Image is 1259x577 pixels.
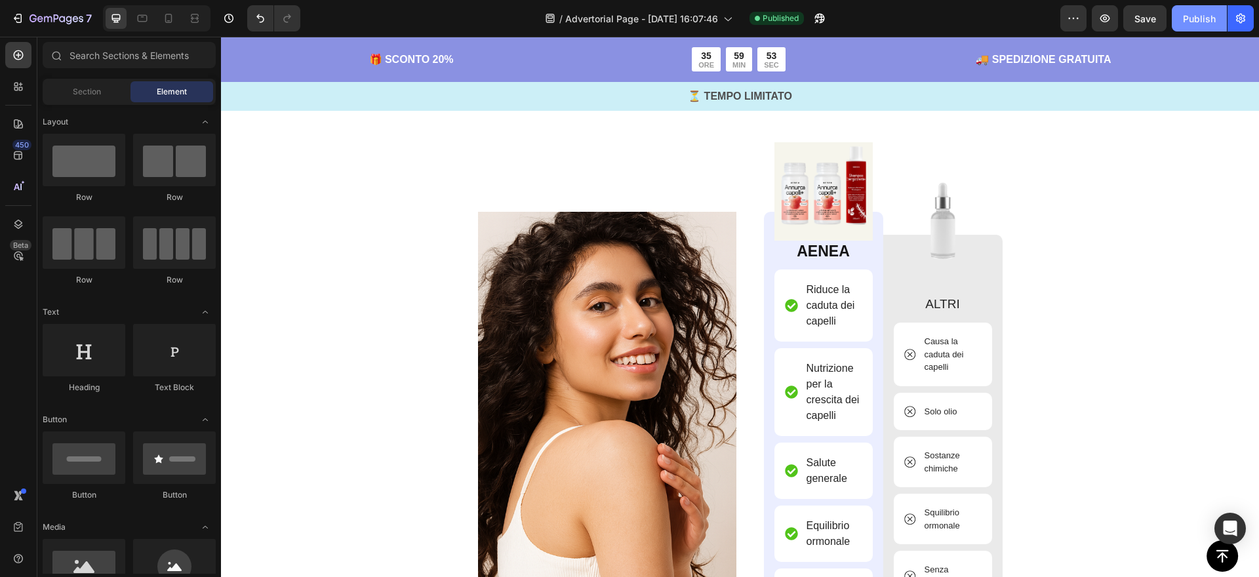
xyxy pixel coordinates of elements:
[133,382,216,393] div: Text Block
[1183,12,1216,26] div: Publish
[586,324,639,387] p: Nutrizione per la crescita dei capelli
[221,37,1259,577] iframe: Design area
[555,205,650,225] p: AENEA
[704,368,736,382] p: Solo olio
[586,481,639,513] p: Equilibrio ormonale
[157,86,187,98] span: Element
[133,191,216,203] div: Row
[704,412,759,438] p: Sostanze chimiche
[247,5,300,31] div: Undo/Redo
[1134,13,1156,24] span: Save
[673,135,771,233] img: gempages_576713304399938299-050e08b2-c4ea-4a38-af07-ab3c03227021.png
[43,306,59,318] span: Text
[43,521,66,533] span: Media
[195,302,216,323] span: Toggle open
[704,469,759,495] p: Squilibrio ormonale
[43,191,125,203] div: Row
[704,298,759,337] p: Causa la caduta dei capelli
[1172,5,1227,31] button: Publish
[1123,5,1167,31] button: Save
[195,409,216,430] span: Toggle open
[553,204,652,226] div: Rich Text Editor. Editing area: main
[5,5,98,31] button: 7
[586,245,639,292] p: Riduce la caduta dei capelli
[43,382,125,393] div: Heading
[195,517,216,538] span: Toggle open
[763,12,799,24] span: Published
[43,489,125,501] div: Button
[10,240,31,250] div: Beta
[559,12,563,26] span: /
[43,116,68,128] span: Layout
[674,258,770,277] p: ALTRI
[133,489,216,501] div: Button
[565,12,718,26] span: Advertorial Page - [DATE] 16:07:46
[43,42,216,68] input: Search Sections & Elements
[86,10,92,26] p: 7
[195,111,216,132] span: Toggle open
[133,274,216,286] div: Row
[73,86,101,98] span: Section
[43,414,67,426] span: Button
[12,140,31,150] div: 450
[553,106,652,204] img: gempages_576713304399938299-bc2ee9fa-7f46-4507-8bd7-310280ffaeba.png
[586,418,639,450] p: Salute generale
[43,274,125,286] div: Row
[1214,513,1246,544] div: Open Intercom Messenger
